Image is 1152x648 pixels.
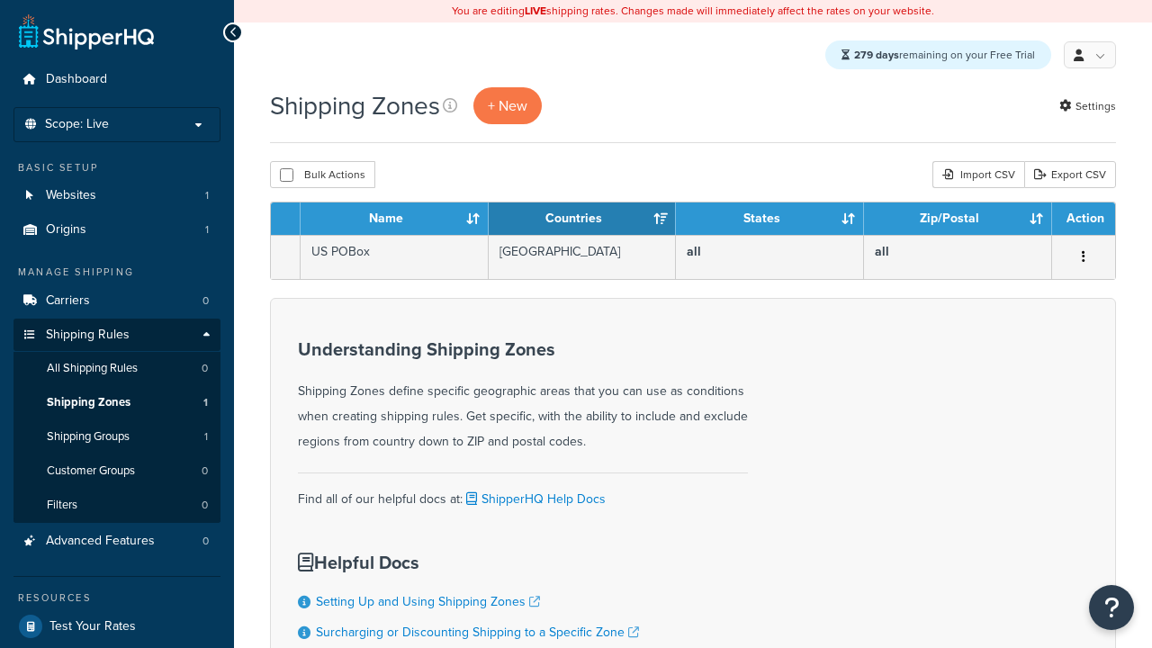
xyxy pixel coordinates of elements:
a: Carriers 0 [13,284,220,318]
a: ShipperHQ Help Docs [463,490,606,508]
span: All Shipping Rules [47,361,138,376]
th: Name: activate to sort column ascending [301,202,489,235]
span: 1 [203,395,208,410]
li: All Shipping Rules [13,352,220,385]
td: US POBox [301,235,489,279]
span: Shipping Rules [46,328,130,343]
td: [GEOGRAPHIC_DATA] [489,235,677,279]
a: ShipperHQ Home [19,13,154,49]
b: all [687,242,701,261]
a: Dashboard [13,63,220,96]
a: Websites 1 [13,179,220,212]
li: Shipping Rules [13,319,220,524]
div: Find all of our helpful docs at: [298,472,748,512]
li: Origins [13,213,220,247]
span: 0 [202,463,208,479]
a: Test Your Rates [13,610,220,643]
h3: Understanding Shipping Zones [298,339,748,359]
a: Setting Up and Using Shipping Zones [316,592,540,611]
div: Basic Setup [13,160,220,175]
span: + New [488,95,527,116]
li: Carriers [13,284,220,318]
h3: Helpful Docs [298,553,639,572]
span: Customer Groups [47,463,135,479]
span: Scope: Live [45,117,109,132]
div: remaining on your Free Trial [825,40,1051,69]
button: Bulk Actions [270,161,375,188]
div: Shipping Zones define specific geographic areas that you can use as conditions when creating ship... [298,339,748,454]
span: 0 [202,534,209,549]
th: Countries: activate to sort column ascending [489,202,677,235]
span: 1 [205,188,209,203]
button: Open Resource Center [1089,585,1134,630]
span: Filters [47,498,77,513]
li: Shipping Zones [13,386,220,419]
span: Shipping Groups [47,429,130,445]
span: Advanced Features [46,534,155,549]
span: Shipping Zones [47,395,130,410]
a: Origins 1 [13,213,220,247]
a: Export CSV [1024,161,1116,188]
span: Carriers [46,293,90,309]
span: 1 [204,429,208,445]
li: Advanced Features [13,525,220,558]
a: Filters 0 [13,489,220,522]
span: Test Your Rates [49,619,136,634]
th: States: activate to sort column ascending [676,202,864,235]
div: Import CSV [932,161,1024,188]
b: all [875,242,889,261]
a: Advanced Features 0 [13,525,220,558]
li: Websites [13,179,220,212]
a: + New [473,87,542,124]
b: LIVE [525,3,546,19]
span: Dashboard [46,72,107,87]
li: Shipping Groups [13,420,220,454]
span: 0 [202,498,208,513]
a: Settings [1059,94,1116,119]
span: 0 [202,293,209,309]
span: Websites [46,188,96,203]
a: Shipping Groups 1 [13,420,220,454]
h1: Shipping Zones [270,88,440,123]
a: Shipping Zones 1 [13,386,220,419]
a: Shipping Rules [13,319,220,352]
strong: 279 days [854,47,899,63]
span: Origins [46,222,86,238]
th: Zip/Postal: activate to sort column ascending [864,202,1052,235]
div: Resources [13,590,220,606]
span: 1 [205,222,209,238]
a: Customer Groups 0 [13,454,220,488]
span: 0 [202,361,208,376]
div: Manage Shipping [13,265,220,280]
li: Filters [13,489,220,522]
li: Customer Groups [13,454,220,488]
th: Action [1052,202,1115,235]
a: All Shipping Rules 0 [13,352,220,385]
a: Surcharging or Discounting Shipping to a Specific Zone [316,623,639,642]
